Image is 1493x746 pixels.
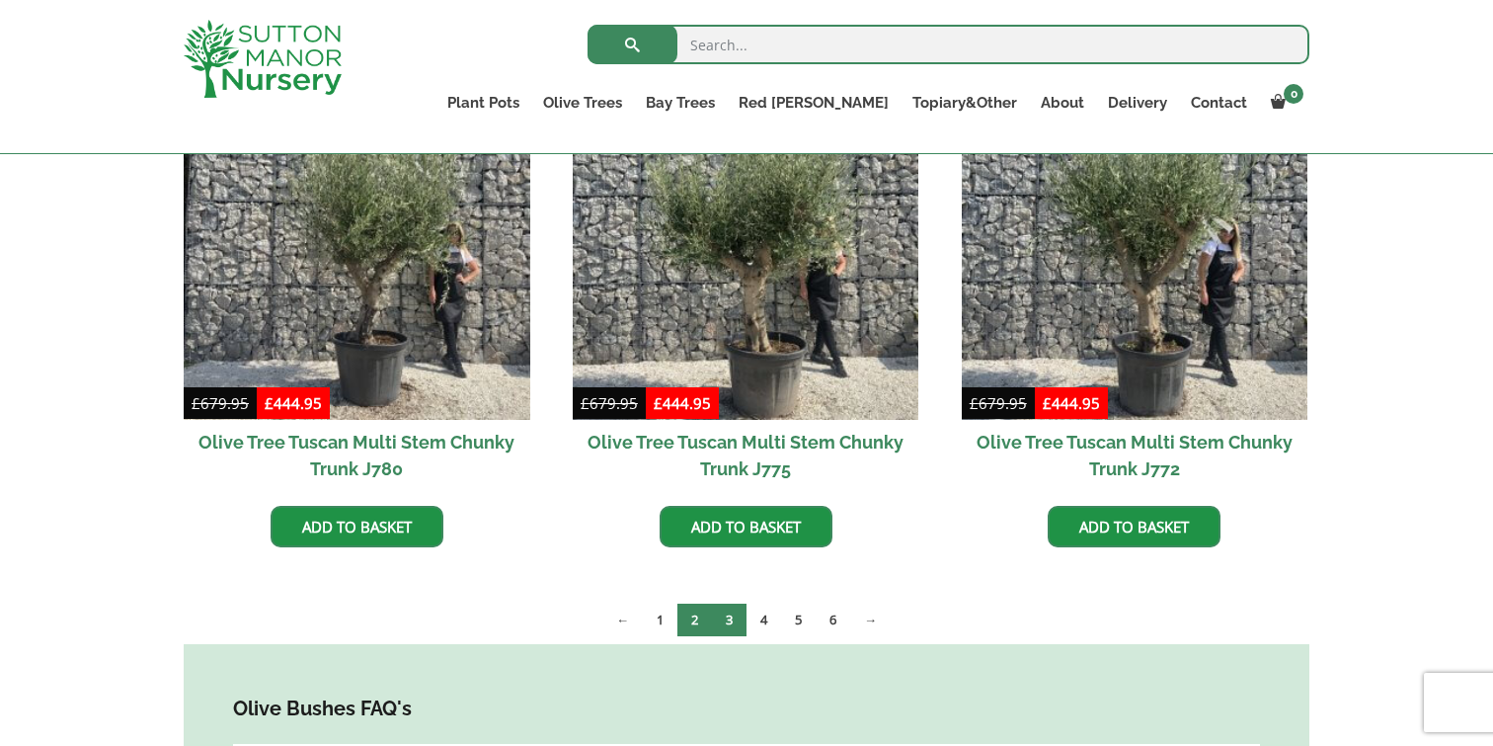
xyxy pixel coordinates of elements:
h2: Olive Tree Tuscan Multi Stem Chunky Trunk J772 [962,420,1308,491]
a: Add to basket: “Olive Tree Tuscan Multi Stem Chunky Trunk J780” [271,506,443,547]
a: About [1029,89,1096,117]
bdi: 444.95 [654,393,711,413]
a: Red [PERSON_NAME] [727,89,901,117]
span: £ [265,393,274,413]
a: Bay Trees [634,89,727,117]
span: Page 2 [677,604,712,636]
bdi: 679.95 [970,393,1027,413]
a: 0 [1259,89,1309,117]
a: Add to basket: “Olive Tree Tuscan Multi Stem Chunky Trunk J772” [1048,506,1220,547]
span: £ [581,393,589,413]
h2: Olive Tree Tuscan Multi Stem Chunky Trunk J775 [573,420,919,491]
a: Topiary&Other [901,89,1029,117]
img: Olive Tree Tuscan Multi Stem Chunky Trunk J772 [962,73,1308,420]
span: £ [1043,393,1052,413]
a: Add to basket: “Olive Tree Tuscan Multi Stem Chunky Trunk J775” [660,506,832,547]
span: £ [654,393,663,413]
a: ← [602,604,643,636]
a: → [850,604,891,636]
a: Sale! Olive Tree Tuscan Multi Stem Chunky Trunk J772 [962,73,1308,491]
a: Page 6 [816,604,850,636]
a: Page 1 [643,604,677,636]
a: Sale! Olive Tree Tuscan Multi Stem Chunky Trunk J780 [184,73,530,491]
a: Contact [1179,89,1259,117]
input: Search... [588,25,1309,64]
bdi: 444.95 [1043,393,1100,413]
a: Plant Pots [435,89,531,117]
h4: Olive Bushes FAQ's [233,694,1260,724]
bdi: 679.95 [192,393,249,413]
a: Page 3 [712,604,746,636]
a: Delivery [1096,89,1179,117]
img: Olive Tree Tuscan Multi Stem Chunky Trunk J780 [184,73,530,420]
span: £ [970,393,979,413]
a: Page 5 [781,604,816,636]
bdi: 444.95 [265,393,322,413]
img: logo [184,20,342,98]
h2: Olive Tree Tuscan Multi Stem Chunky Trunk J780 [184,420,530,491]
a: Page 4 [746,604,781,636]
span: 0 [1284,84,1303,104]
bdi: 679.95 [581,393,638,413]
img: Olive Tree Tuscan Multi Stem Chunky Trunk J775 [573,73,919,420]
span: £ [192,393,200,413]
nav: Product Pagination [184,603,1309,644]
a: Olive Trees [531,89,634,117]
a: Sale! Olive Tree Tuscan Multi Stem Chunky Trunk J775 [573,73,919,491]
